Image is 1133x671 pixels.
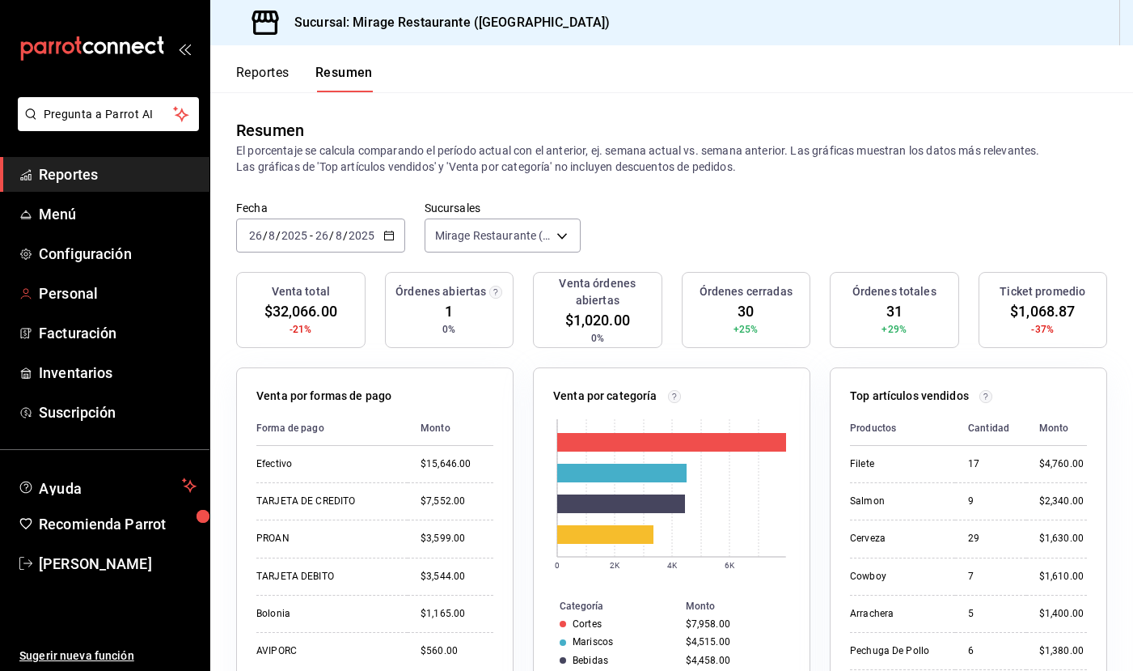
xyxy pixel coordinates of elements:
div: Pechuga De Pollo [850,644,942,658]
th: Monto [408,411,493,446]
th: Monto [1026,411,1087,446]
span: [PERSON_NAME] [39,553,197,575]
input: -- [268,229,276,242]
div: $560.00 [421,644,493,658]
span: 31 [886,300,903,322]
th: Monto [679,597,810,615]
div: navigation tabs [236,65,373,92]
span: Reportes [39,164,197,185]
span: Personal [39,282,197,304]
th: Productos [850,411,955,446]
div: $7,552.00 [421,495,493,508]
span: 0% [442,322,455,337]
div: Arrachera [850,607,942,621]
button: Reportes [236,65,290,92]
span: - [310,229,313,242]
span: Inventarios [39,362,197,384]
p: Top artículos vendidos [850,388,969,405]
h3: Órdenes totales [852,283,936,300]
span: / [329,229,334,242]
span: $32,066.00 [264,300,337,322]
span: Pregunta a Parrot AI [44,106,174,123]
span: / [263,229,268,242]
span: +25% [733,322,759,337]
th: Cantidad [955,411,1026,446]
div: PROAN [256,532,395,546]
div: $1,610.00 [1039,570,1087,584]
div: Cerveza [850,532,942,546]
div: Filete [850,457,942,471]
h3: Sucursal: Mirage Restaurante ([GEOGRAPHIC_DATA]) [281,13,610,32]
input: -- [315,229,329,242]
div: $2,340.00 [1039,495,1087,508]
input: -- [248,229,263,242]
p: Venta por formas de pago [256,388,391,405]
input: ---- [281,229,308,242]
span: Suscripción [39,401,197,423]
span: 30 [738,300,754,322]
label: Sucursales [425,202,581,214]
div: $1,165.00 [421,607,493,621]
div: 29 [968,532,1013,546]
text: 2K [610,561,620,570]
div: TARJETA DE CREDITO [256,495,395,508]
span: / [343,229,348,242]
div: 6 [968,644,1013,658]
div: Resumen [236,118,304,142]
th: Forma de pago [256,411,408,446]
div: $4,760.00 [1039,457,1087,471]
text: 4K [667,561,678,570]
div: $1,380.00 [1039,644,1087,658]
h3: Venta órdenes abiertas [540,275,655,309]
span: Recomienda Parrot [39,513,197,535]
span: 0% [591,331,604,346]
span: Configuración [39,243,197,265]
span: / [276,229,281,242]
div: TARJETA DEBITO [256,570,395,584]
div: Bolonia [256,607,395,621]
div: $1,400.00 [1039,607,1087,621]
div: $4,458.00 [686,655,784,666]
h3: Órdenes cerradas [700,283,793,300]
button: open_drawer_menu [178,42,191,55]
div: Efectivo [256,457,395,471]
span: -37% [1031,322,1054,337]
div: $3,544.00 [421,570,493,584]
div: $7,958.00 [686,618,784,630]
div: Salmon [850,495,942,508]
span: $1,068.87 [1010,300,1075,322]
span: Facturación [39,322,197,344]
a: Pregunta a Parrot AI [11,117,199,134]
h3: Venta total [272,283,330,300]
div: 17 [968,457,1013,471]
div: Cowboy [850,570,942,584]
div: Cortes [573,618,602,630]
div: $4,515.00 [686,636,784,648]
span: Sugerir nueva función [19,648,197,665]
div: 7 [968,570,1013,584]
span: Mirage Restaurante ([GEOGRAPHIC_DATA]) [435,227,551,244]
div: $3,599.00 [421,532,493,546]
div: Bebidas [573,655,608,666]
label: Fecha [236,202,405,214]
div: $15,646.00 [421,457,493,471]
th: Categoría [534,597,679,615]
text: 0 [555,561,560,570]
span: Menú [39,203,197,225]
span: $1,020.00 [565,309,630,331]
span: -21% [290,322,312,337]
div: 5 [968,607,1013,621]
span: Ayuda [39,476,175,495]
span: 1 [445,300,453,322]
div: 9 [968,495,1013,508]
div: Mariscos [573,636,613,648]
div: AVIPORC [256,644,395,658]
span: +29% [881,322,907,337]
p: Venta por categoría [553,388,657,405]
text: 6K [725,561,735,570]
h3: Ticket promedio [1000,283,1085,300]
input: ---- [348,229,375,242]
button: Pregunta a Parrot AI [18,97,199,131]
p: El porcentaje se calcula comparando el período actual con el anterior, ej. semana actual vs. sema... [236,142,1107,175]
input: -- [335,229,343,242]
